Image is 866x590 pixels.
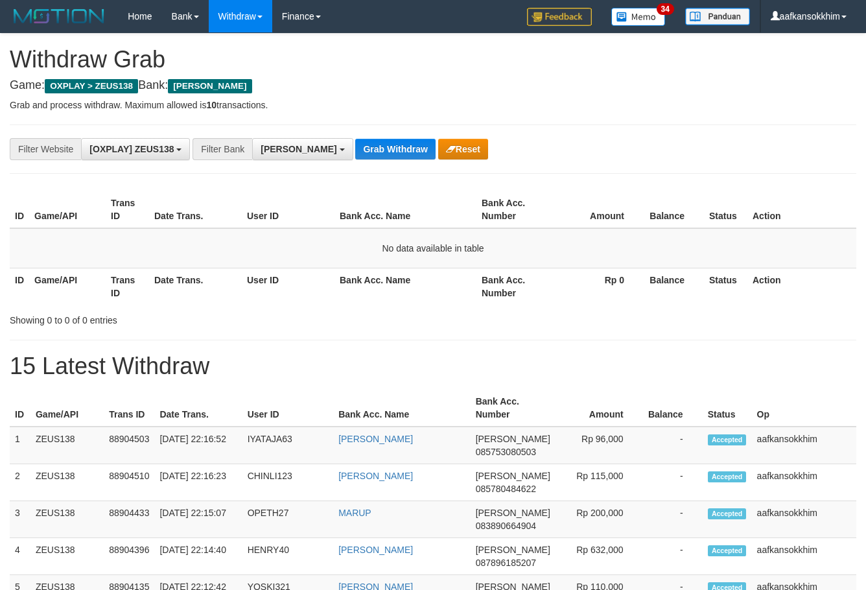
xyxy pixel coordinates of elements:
[334,268,476,305] th: Bank Acc. Name
[89,144,174,154] span: [OXPLAY] ZEUS138
[10,464,30,501] td: 2
[10,138,81,160] div: Filter Website
[476,508,550,518] span: [PERSON_NAME]
[261,144,336,154] span: [PERSON_NAME]
[708,545,747,556] span: Accepted
[643,538,703,575] td: -
[242,501,334,538] td: OPETH27
[752,390,856,427] th: Op
[476,447,536,457] span: Copy 085753080503 to clipboard
[104,390,154,427] th: Trans ID
[338,434,413,444] a: [PERSON_NAME]
[10,268,29,305] th: ID
[154,538,242,575] td: [DATE] 22:14:40
[10,538,30,575] td: 4
[644,268,704,305] th: Balance
[10,501,30,538] td: 3
[104,538,154,575] td: 88904396
[242,390,334,427] th: User ID
[30,501,104,538] td: ZEUS138
[704,268,747,305] th: Status
[644,191,704,228] th: Balance
[149,268,242,305] th: Date Trans.
[10,99,856,112] p: Grab and process withdraw. Maximum allowed is transactions.
[438,139,488,159] button: Reset
[154,390,242,427] th: Date Trans.
[252,138,353,160] button: [PERSON_NAME]
[476,191,553,228] th: Bank Acc. Number
[752,427,856,464] td: aafkansokkhim
[704,191,747,228] th: Status
[154,464,242,501] td: [DATE] 22:16:23
[242,427,334,464] td: IYATAJA63
[752,538,856,575] td: aafkansokkhim
[747,268,856,305] th: Action
[45,79,138,93] span: OXPLAY > ZEUS138
[643,501,703,538] td: -
[10,309,351,327] div: Showing 0 to 0 of 0 entries
[556,464,643,501] td: Rp 115,000
[29,191,106,228] th: Game/API
[476,545,550,555] span: [PERSON_NAME]
[476,558,536,568] span: Copy 087896185207 to clipboard
[242,538,334,575] td: HENRY40
[747,191,856,228] th: Action
[10,6,108,26] img: MOTION_logo.png
[104,464,154,501] td: 88904510
[476,434,550,444] span: [PERSON_NAME]
[703,390,752,427] th: Status
[168,79,252,93] span: [PERSON_NAME]
[30,390,104,427] th: Game/API
[334,191,476,228] th: Bank Acc. Name
[10,390,30,427] th: ID
[752,501,856,538] td: aafkansokkhim
[708,434,747,445] span: Accepted
[476,484,536,494] span: Copy 085780484622 to clipboard
[30,427,104,464] td: ZEUS138
[193,138,252,160] div: Filter Bank
[104,427,154,464] td: 88904503
[553,268,644,305] th: Rp 0
[30,538,104,575] td: ZEUS138
[643,390,703,427] th: Balance
[476,521,536,531] span: Copy 083890664904 to clipboard
[476,268,553,305] th: Bank Acc. Number
[149,191,242,228] th: Date Trans.
[685,8,750,25] img: panduan.png
[10,427,30,464] td: 1
[355,139,435,159] button: Grab Withdraw
[154,501,242,538] td: [DATE] 22:15:07
[10,47,856,73] h1: Withdraw Grab
[206,100,216,110] strong: 10
[643,464,703,501] td: -
[527,8,592,26] img: Feedback.jpg
[476,471,550,481] span: [PERSON_NAME]
[106,268,149,305] th: Trans ID
[104,501,154,538] td: 88904433
[338,508,371,518] a: MARUP
[333,390,471,427] th: Bank Acc. Name
[154,427,242,464] td: [DATE] 22:16:52
[556,390,643,427] th: Amount
[708,508,747,519] span: Accepted
[553,191,644,228] th: Amount
[657,3,674,15] span: 34
[556,538,643,575] td: Rp 632,000
[10,353,856,379] h1: 15 Latest Withdraw
[10,228,856,268] td: No data available in table
[643,427,703,464] td: -
[338,471,413,481] a: [PERSON_NAME]
[556,427,643,464] td: Rp 96,000
[30,464,104,501] td: ZEUS138
[29,268,106,305] th: Game/API
[10,79,856,92] h4: Game: Bank:
[752,464,856,501] td: aafkansokkhim
[10,191,29,228] th: ID
[556,501,643,538] td: Rp 200,000
[708,471,747,482] span: Accepted
[106,191,149,228] th: Trans ID
[471,390,556,427] th: Bank Acc. Number
[242,268,334,305] th: User ID
[611,8,666,26] img: Button%20Memo.svg
[81,138,190,160] button: [OXPLAY] ZEUS138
